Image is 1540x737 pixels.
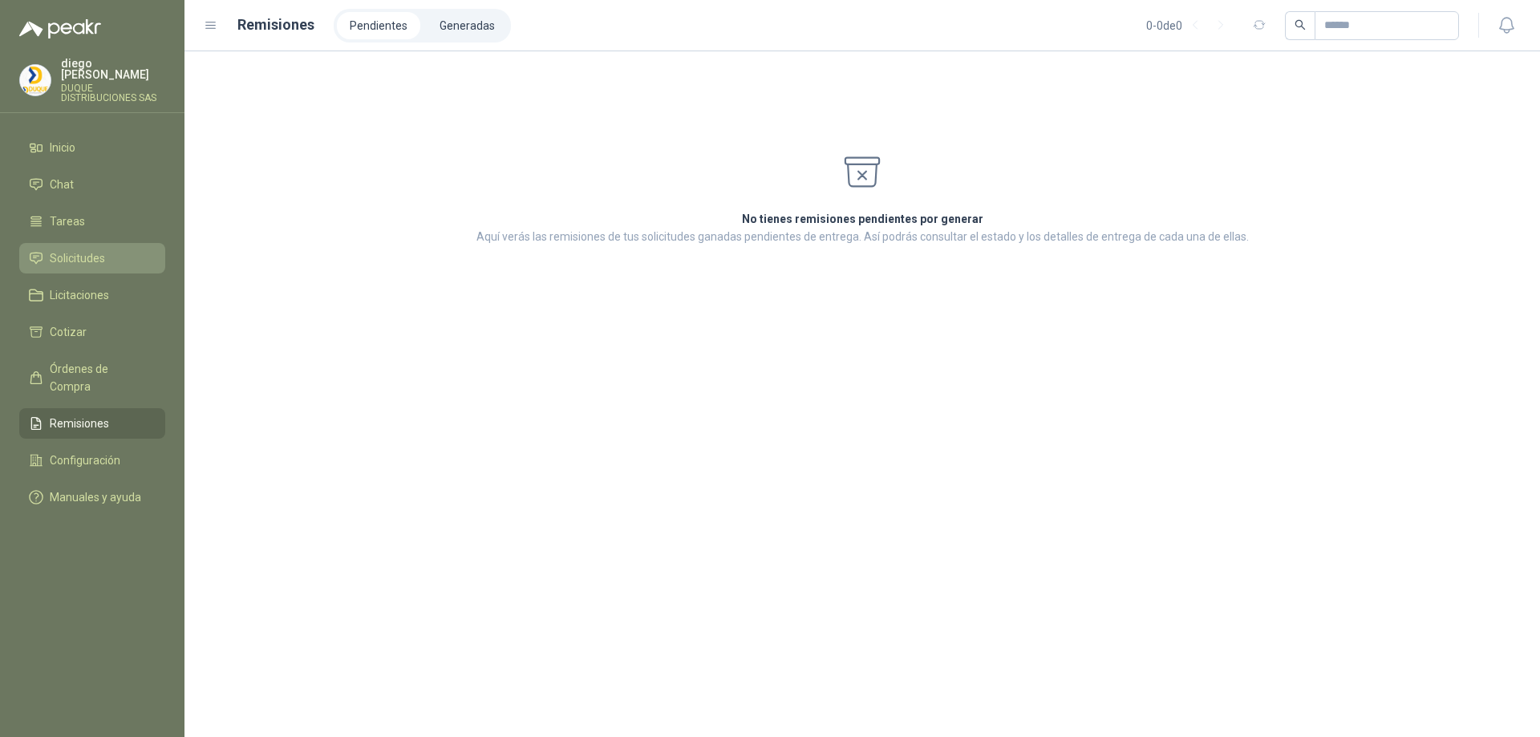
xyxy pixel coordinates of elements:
a: Tareas [19,206,165,237]
div: 0 - 0 de 0 [1146,13,1234,38]
span: Licitaciones [50,286,109,304]
p: Aquí verás las remisiones de tus solicitudes ganadas pendientes de entrega. Así podrás consultar ... [476,228,1249,245]
img: Company Logo [20,65,51,95]
a: Manuales y ayuda [19,482,165,512]
a: Solicitudes [19,243,165,273]
span: Chat [50,176,74,193]
strong: No tienes remisiones pendientes por generar [742,213,983,225]
span: Solicitudes [50,249,105,267]
a: Licitaciones [19,280,165,310]
span: Cotizar [50,323,87,341]
p: DUQUE DISTRIBUCIONES SAS [61,83,165,103]
a: Pendientes [337,12,420,39]
span: Manuales y ayuda [50,488,141,506]
a: Órdenes de Compra [19,354,165,402]
p: diego [PERSON_NAME] [61,58,165,80]
a: Generadas [427,12,508,39]
img: Logo peakr [19,19,101,38]
a: Chat [19,169,165,200]
h1: Remisiones [237,14,314,36]
a: Cotizar [19,317,165,347]
a: Inicio [19,132,165,163]
a: Configuración [19,445,165,476]
span: Remisiones [50,415,109,432]
span: Órdenes de Compra [50,360,150,395]
a: Remisiones [19,408,165,439]
span: Tareas [50,213,85,230]
span: Inicio [50,139,75,156]
span: Configuración [50,452,120,469]
span: search [1295,19,1306,30]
